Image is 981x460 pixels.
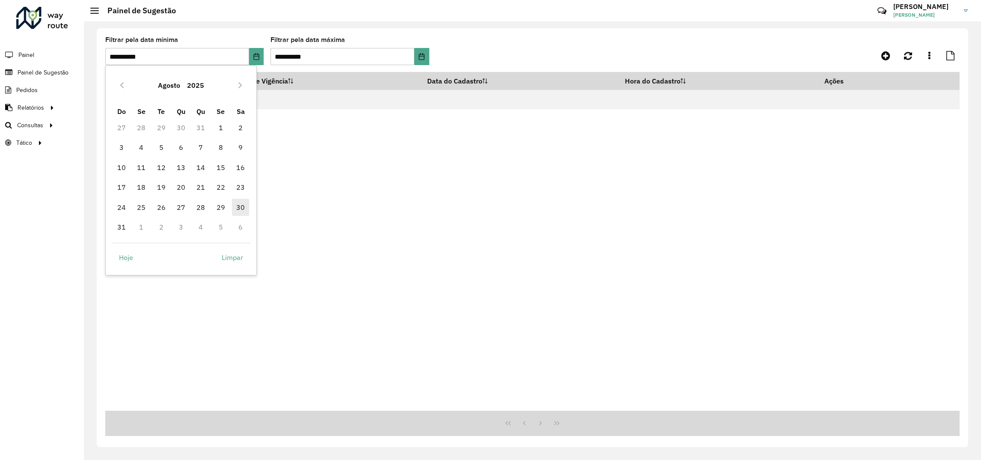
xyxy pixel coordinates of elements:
span: 20 [172,179,190,196]
h3: [PERSON_NAME] [893,3,957,11]
span: 5 [153,139,170,156]
span: 8 [212,139,229,156]
span: Hoje [119,252,133,263]
td: 14 [191,158,211,177]
button: Choose Date [414,48,429,65]
button: Choose Date [249,48,264,65]
span: 25 [133,199,150,216]
button: Hoje [112,249,140,266]
span: Relatórios [18,103,44,112]
th: Ações [818,72,870,90]
span: 11 [133,159,150,176]
td: 28 [191,197,211,217]
td: 6 [231,217,250,237]
td: 26 [151,197,171,217]
span: 15 [212,159,229,176]
button: Limpar [214,249,250,266]
th: Data do Cadastro [421,72,619,90]
td: 5 [211,217,231,237]
span: Se [217,107,225,116]
span: 4 [133,139,150,156]
span: 28 [192,199,209,216]
span: [PERSON_NAME] [893,11,957,19]
td: 6 [171,137,191,157]
span: Se [137,107,146,116]
td: 10 [112,158,131,177]
td: 1 [131,217,151,237]
td: 2 [151,217,171,237]
a: Contato Rápido [873,2,891,20]
span: 27 [172,199,190,216]
td: 29 [211,197,231,217]
span: 9 [232,139,249,156]
td: 21 [191,177,211,197]
label: Filtrar pela data mínima [105,35,178,45]
span: 3 [113,139,130,156]
span: Qu [196,107,205,116]
td: 5 [151,137,171,157]
h2: Painel de Sugestão [99,6,176,15]
td: 13 [171,158,191,177]
span: 21 [192,179,209,196]
td: 12 [151,158,171,177]
span: 18 [133,179,150,196]
td: 4 [191,217,211,237]
td: 19 [151,177,171,197]
span: Te [158,107,165,116]
span: Painel de Sugestão [18,68,68,77]
span: Do [117,107,126,116]
td: 27 [112,118,131,137]
span: 1 [212,119,229,136]
span: 22 [212,179,229,196]
span: 30 [232,199,249,216]
span: 6 [172,139,190,156]
td: 1 [211,118,231,137]
button: Choose Year [184,75,208,96]
span: 2 [232,119,249,136]
span: Tático [16,138,32,147]
td: 25 [131,197,151,217]
button: Previous Month [115,78,129,92]
span: 14 [192,159,209,176]
span: 16 [232,159,249,176]
td: 9 [231,137,250,157]
td: 30 [171,118,191,137]
td: 16 [231,158,250,177]
span: Limpar [222,252,243,263]
td: 29 [151,118,171,137]
span: Sa [237,107,245,116]
span: Consultas [17,121,43,130]
td: 3 [171,217,191,237]
td: 24 [112,197,131,217]
span: Qu [177,107,185,116]
span: 26 [153,199,170,216]
span: 10 [113,159,130,176]
td: 28 [131,118,151,137]
td: 8 [211,137,231,157]
td: 4 [131,137,151,157]
span: 31 [113,218,130,236]
td: 31 [112,217,131,237]
td: 20 [171,177,191,197]
span: 23 [232,179,249,196]
div: Choose Date [105,65,257,275]
span: 13 [172,159,190,176]
td: 7 [191,137,211,157]
span: Painel [18,51,34,60]
button: Next Month [233,78,247,92]
span: 24 [113,199,130,216]
td: 18 [131,177,151,197]
span: 19 [153,179,170,196]
button: Choose Month [155,75,184,96]
td: 30 [231,197,250,217]
span: 17 [113,179,130,196]
td: 3 [112,137,131,157]
td: 2 [231,118,250,137]
label: Filtrar pela data máxima [271,35,345,45]
span: 12 [153,159,170,176]
td: 22 [211,177,231,197]
td: 31 [191,118,211,137]
td: 11 [131,158,151,177]
td: Nenhum registro encontrado [105,90,960,109]
th: Data de Vigência [229,72,421,90]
